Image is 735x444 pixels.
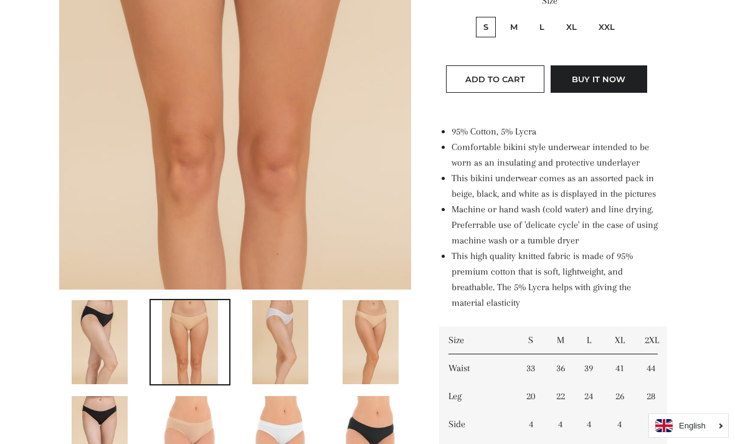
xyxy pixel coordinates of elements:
button: Buy it now [551,65,647,93]
td: 4 [604,410,635,438]
td: Side [439,410,514,438]
td: 33 [514,354,547,382]
td: 4 [574,410,604,438]
td: 20 [514,382,547,410]
label: M [503,17,525,37]
td: 2XL [635,326,667,354]
span: Add to Cart [465,74,525,84]
td: 4 [514,410,547,438]
td: 44 [635,354,667,382]
label: XL [559,17,584,37]
td: 26 [604,382,635,410]
td: 41 [604,354,635,382]
a: English [655,419,722,432]
td: Waist [439,354,514,382]
td: 36 [547,354,574,382]
img: Load image into Gallery viewer, Women&#39;s Bikini Style Underwear [252,300,308,384]
label: XXL [591,17,622,37]
img: Load image into Gallery viewer, Women&#39;s Bikini Style Underwear [72,300,128,384]
span: 95% Cotton, 5% Lycra [452,126,536,137]
span: Machine or hand wash (cold water) and line drying. Preferrable use of 'delicate cycle' in the cas... [452,204,658,246]
img: Load image into Gallery viewer, Women&#39;s Bikini Style Underwear [343,300,399,384]
span: This high quality knitted fabric is made of 95% premium cotton that is soft, lightweight, and bre... [452,250,633,308]
td: 24 [574,382,604,410]
img: Load image into Gallery viewer, Women&#39;s Bikini Style Underwear [162,300,218,384]
i: English [679,422,706,430]
td: L [574,326,604,354]
td: 22 [547,382,574,410]
td: XL [604,326,635,354]
td: 4 [547,410,574,438]
span: This bikini underwear comes as an assorted pack in beige, black, and white as is displayed in the... [452,172,656,199]
button: Add to Cart [446,65,544,93]
td: 28 [635,382,667,410]
td: Size [439,326,514,354]
label: L [532,17,552,37]
td: 39 [574,354,604,382]
td: 4 [635,410,667,438]
label: S [476,17,496,37]
li: Comfortable bikini style underwear intended to be worn as an insulating and protective underlayer [452,139,660,171]
td: S [514,326,547,354]
td: Leg [439,382,514,410]
td: M [547,326,574,354]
